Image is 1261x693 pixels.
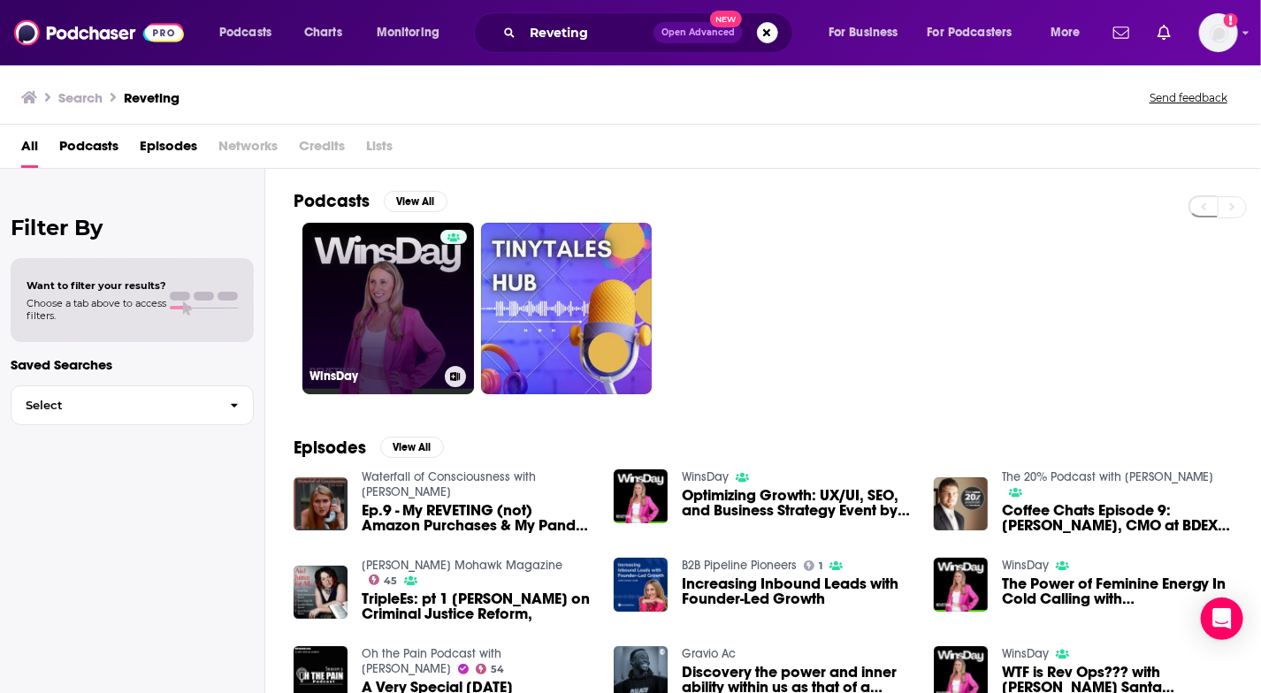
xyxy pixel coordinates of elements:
span: Credits [299,132,345,168]
button: open menu [916,19,1038,47]
a: WinsDay [302,223,474,394]
a: Hudson Mohawk Magazine [362,558,562,573]
a: EpisodesView All [294,437,444,459]
h2: Filter By [11,215,254,240]
button: open menu [1038,19,1103,47]
a: Optimizing Growth: UX/UI, SEO, and Business Strategy Event by Reveting [682,488,913,518]
button: Send feedback [1144,90,1233,105]
span: Open Advanced [661,28,735,37]
img: Podchaser - Follow, Share and Rate Podcasts [14,16,184,49]
div: Open Intercom Messenger [1201,598,1243,640]
h3: Reveting [124,89,180,106]
img: Coffee Chats Episode 9: Jessie Lizak, CMO at BDEX, Co-Founder of Reveting and Whiskey Wednesday [934,477,988,531]
a: WinsDay [1002,646,1049,661]
span: Podcasts [219,20,271,45]
p: Saved Searches [11,356,254,373]
h2: Podcasts [294,190,370,212]
span: 45 [384,577,397,585]
button: View All [380,437,444,458]
span: Lists [366,132,393,168]
span: Coffee Chats Episode 9: [PERSON_NAME], CMO at BDEX, Co-Founder of Reveting and Whiskey [DATE] [1002,503,1233,533]
a: Podcasts [59,132,118,168]
a: WinsDay [682,469,729,484]
a: 54 [476,664,505,674]
a: Episodes [140,132,197,168]
img: User Profile [1199,13,1238,52]
span: Networks [218,132,278,168]
button: Open AdvancedNew [653,22,743,43]
img: The Power of Feminine Energy In Cold Calling with Charlotte Lloyd and Kayla Hodges [934,558,988,612]
span: Want to filter your results? [27,279,166,292]
button: View All [384,191,447,212]
span: 54 [491,666,504,674]
a: The Power of Feminine Energy In Cold Calling with Charlotte Lloyd and Kayla Hodges [1002,576,1233,606]
a: PodcastsView All [294,190,447,212]
span: Choose a tab above to access filters. [27,297,166,322]
svg: Add a profile image [1224,13,1238,27]
a: The 20% Podcast with Tyler Meckes [1002,469,1214,484]
span: For Business [829,20,898,45]
a: Show notifications dropdown [1106,18,1136,48]
a: Coffee Chats Episode 9: Jessie Lizak, CMO at BDEX, Co-Founder of Reveting and Whiskey Wednesday [1002,503,1233,533]
button: open menu [207,19,294,47]
span: The Power of Feminine Energy In Cold Calling with [PERSON_NAME] and [PERSON_NAME] [1002,576,1233,606]
div: Search podcasts, credits, & more... [491,12,810,53]
span: 1 [819,562,822,570]
a: 45 [369,575,398,585]
span: Select [11,400,216,411]
img: Optimizing Growth: UX/UI, SEO, and Business Strategy Event by Reveting [614,469,668,523]
h3: WinsDay [310,369,438,384]
span: TripleEs: pt 1 [PERSON_NAME] on Criminal Justice Reform, [362,591,592,621]
span: More [1051,20,1081,45]
img: TripleEs: pt 1 Cheryl L Kates on Criminal Justice Reform, [294,566,348,620]
a: Increasing Inbound Leads with Founder-Led Growth [682,576,913,606]
span: Monitoring [377,20,439,45]
a: Show notifications dropdown [1150,18,1178,48]
span: For Podcasters [928,20,1013,45]
img: Increasing Inbound Leads with Founder-Led Growth [614,558,668,612]
img: Ep.9 - My REVETING (not) Amazon Purchases & My Panda Express Pandamonium [294,477,348,531]
span: New [710,11,742,27]
a: B2B Pipeline Pioneers [682,558,797,573]
button: Show profile menu [1199,13,1238,52]
button: open menu [816,19,921,47]
h3: Search [58,89,103,106]
span: Charts [304,20,342,45]
button: Select [11,385,254,425]
a: 1 [804,560,823,571]
h2: Episodes [294,437,366,459]
span: Logged in as megcassidy [1199,13,1238,52]
input: Search podcasts, credits, & more... [523,19,653,47]
a: TripleEs: pt 1 Cheryl L Kates on Criminal Justice Reform, [362,591,592,621]
a: Oh the Pain Podcast with Joe Benigno [362,646,501,676]
a: Charts [293,19,353,47]
a: All [21,132,38,168]
a: Ep.9 - My REVETING (not) Amazon Purchases & My Panda Express Pandamonium [362,503,592,533]
a: Gravio Ac [682,646,736,661]
a: WinsDay [1002,558,1049,573]
a: Waterfall of Consciousness with Annelies [362,469,536,499]
button: open menu [364,19,462,47]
